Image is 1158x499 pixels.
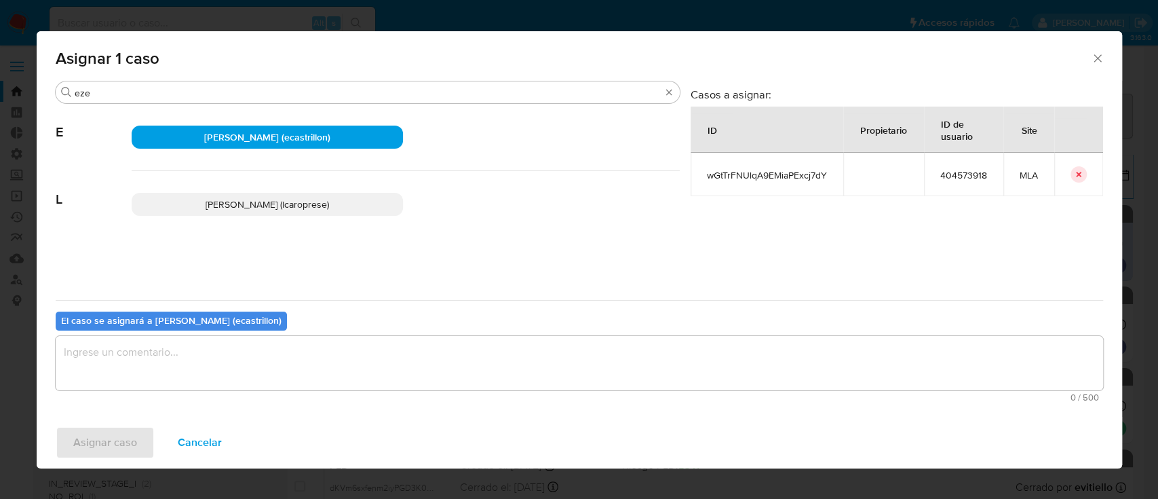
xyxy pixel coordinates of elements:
span: Cancelar [178,428,222,458]
span: Asignar 1 caso [56,50,1092,67]
h3: Casos a asignar: [691,88,1103,101]
button: icon-button [1070,166,1087,183]
span: L [56,171,132,208]
div: [PERSON_NAME] (lcaroprese) [132,193,403,216]
span: MLA [1020,169,1038,181]
div: Site [1005,113,1054,146]
b: El caso se asignará a [PERSON_NAME] (ecastrillon) [61,314,282,327]
div: assign-modal [37,31,1122,468]
button: Cancelar [160,426,239,459]
input: Buscar analista [75,87,661,99]
button: Cerrar ventana [1091,52,1103,64]
span: Máximo 500 caracteres [60,393,1099,402]
span: [PERSON_NAME] (ecastrillon) [204,130,330,144]
button: Borrar [663,87,674,98]
div: [PERSON_NAME] (ecastrillon) [132,126,403,149]
span: [PERSON_NAME] (lcaroprese) [206,198,329,211]
div: ID de usuario [925,107,1003,152]
div: Propietario [844,113,923,146]
button: Buscar [61,87,72,98]
span: E [56,104,132,141]
span: wGtTrFNUlqA9EMiaPExcj7dY [707,169,827,181]
span: 404573918 [940,169,987,181]
div: ID [691,113,733,146]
